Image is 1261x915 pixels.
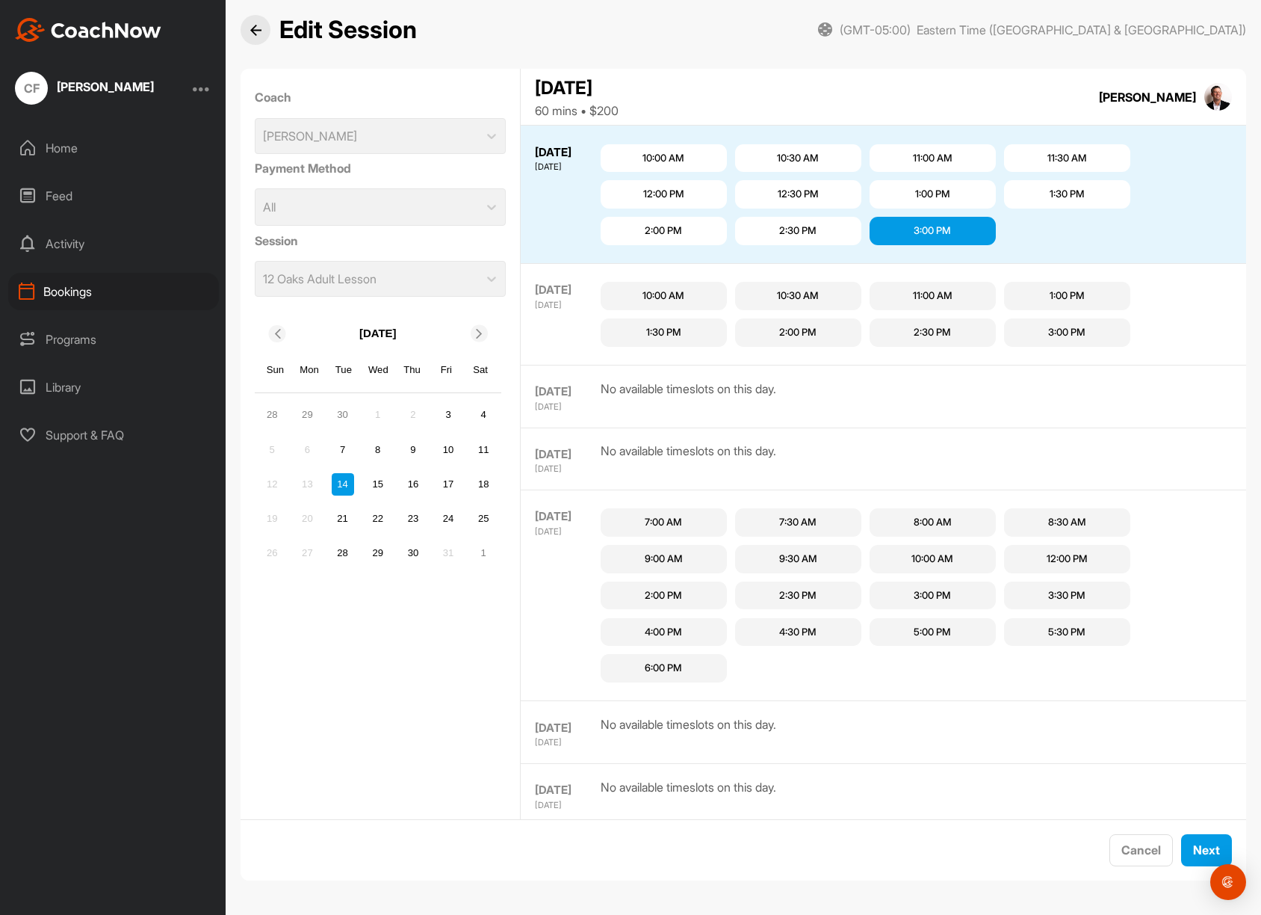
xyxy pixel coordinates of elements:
[1050,187,1085,202] div: 1:30 PM
[642,151,684,166] div: 10:00 AM
[332,473,354,496] div: Choose Tuesday, October 14th, 2025
[8,177,219,215] div: Feed
[914,224,951,238] div: 3:00 PM
[779,625,817,640] div: 4:30 PM
[535,526,597,538] div: [DATE]
[914,625,951,640] div: 5:00 PM
[367,438,389,460] div: Choose Wednesday, October 8th, 2025
[472,473,495,496] div: Choose Saturday, October 18th, 2025
[535,161,597,173] div: [DATE]
[367,404,389,426] div: Not available Wednesday, October 1st, 2025
[535,446,597,463] div: [DATE]
[367,542,389,564] div: Choose Wednesday, October 29th, 2025
[1109,834,1173,866] button: Cancel
[1210,864,1246,900] div: Open Intercom Messenger
[1099,88,1196,106] div: [PERSON_NAME]
[261,508,283,530] div: Not available Sunday, October 19th, 2025
[535,401,597,413] div: [DATE]
[535,282,597,299] div: [DATE]
[296,438,318,460] div: Not available Monday, October 6th, 2025
[1121,842,1161,857] span: Cancel
[535,299,597,312] div: [DATE]
[645,625,682,640] div: 4:00 PM
[402,438,424,460] div: Choose Thursday, October 9th, 2025
[472,404,495,426] div: Choose Saturday, October 4th, 2025
[601,778,776,812] div: No available timeslots on this day.
[645,224,682,238] div: 2:00 PM
[643,187,684,202] div: 12:00 PM
[367,508,389,530] div: Choose Wednesday, October 22nd, 2025
[535,383,597,401] div: [DATE]
[1048,588,1085,603] div: 3:30 PM
[403,360,422,380] div: Thu
[261,473,283,496] div: Not available Sunday, October 12th, 2025
[778,187,819,202] div: 12:30 PM
[8,129,219,167] div: Home
[779,325,817,340] div: 2:00 PM
[535,720,597,737] div: [DATE]
[437,508,459,530] div: Choose Friday, October 24th, 2025
[917,22,1246,38] span: Eastern Time ([GEOGRAPHIC_DATA] & [GEOGRAPHIC_DATA])
[8,416,219,454] div: Support & FAQ
[645,552,683,567] div: 9:00 AM
[255,88,506,106] label: Coach
[402,473,424,496] div: Choose Thursday, October 16th, 2025
[646,325,681,340] div: 1:30 PM
[472,508,495,530] div: Choose Saturday, October 25th, 2025
[779,224,817,238] div: 2:30 PM
[915,187,950,202] div: 1:00 PM
[911,552,953,567] div: 10:00 AM
[437,404,459,426] div: Choose Friday, October 3rd, 2025
[777,151,819,166] div: 10:30 AM
[261,438,283,460] div: Not available Sunday, October 5th, 2025
[779,552,817,567] div: 9:30 AM
[1047,151,1087,166] div: 11:30 AM
[777,289,819,304] div: 10:30 AM
[296,473,318,496] div: Not available Monday, October 13th, 2025
[535,463,597,475] div: [DATE]
[8,273,219,310] div: Bookings
[914,588,951,603] div: 3:00 PM
[779,588,817,603] div: 2:30 PM
[642,289,684,304] div: 10:00 AM
[402,542,424,564] div: Choose Thursday, October 30th, 2025
[645,515,682,530] div: 7:00 AM
[535,144,597,161] div: [DATE]
[1048,515,1086,530] div: 8:30 AM
[332,438,354,460] div: Choose Tuesday, October 7th, 2025
[913,151,952,166] div: 11:00 AM
[437,438,459,460] div: Choose Friday, October 10th, 2025
[402,404,424,426] div: Not available Thursday, October 2nd, 2025
[645,661,682,676] div: 6:00 PM
[15,72,48,105] div: CF
[601,442,776,475] div: No available timeslots on this day.
[645,588,682,603] div: 2:00 PM
[1181,834,1232,866] button: Next
[250,25,261,36] img: Back
[300,360,319,380] div: Mon
[368,360,388,380] div: Wed
[535,508,597,526] div: [DATE]
[914,515,952,530] div: 8:00 AM
[57,81,154,93] div: [PERSON_NAME]
[255,232,506,250] label: Session
[296,542,318,564] div: Not available Monday, October 27th, 2025
[472,438,495,460] div: Choose Saturday, October 11th, 2025
[296,508,318,530] div: Not available Monday, October 20th, 2025
[261,542,283,564] div: Not available Sunday, October 26th, 2025
[472,542,495,564] div: Choose Saturday, November 1st, 2025
[437,360,456,380] div: Fri
[1193,842,1220,857] span: Next
[332,404,354,426] div: Choose Tuesday, September 30th, 2025
[840,22,911,38] span: (GMT-05:00)
[437,473,459,496] div: Choose Friday, October 17th, 2025
[1047,552,1088,567] div: 12:00 PM
[266,360,285,380] div: Sun
[601,380,776,413] div: No available timeslots on this day.
[296,404,318,426] div: Choose Monday, September 29th, 2025
[402,508,424,530] div: Choose Thursday, October 23rd, 2025
[261,404,283,426] div: Choose Sunday, September 28th, 2025
[8,321,219,358] div: Programs
[8,225,219,262] div: Activity
[8,369,219,406] div: Library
